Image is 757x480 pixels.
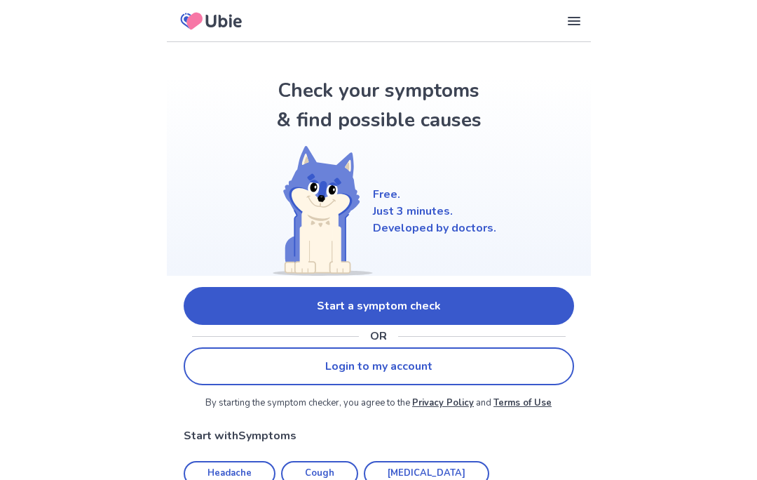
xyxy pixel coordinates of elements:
a: Start a symptom check [184,287,574,325]
a: Terms of Use [493,396,552,409]
p: By starting the symptom checker, you agree to the and [184,396,574,411]
p: Free. [373,186,496,203]
a: Login to my account [184,347,574,385]
img: Shiba (Welcome) [261,146,373,276]
p: Developed by doctors. [373,220,496,236]
a: Privacy Policy [412,396,474,409]
p: Start with Symptoms [184,427,574,444]
p: OR [370,328,387,345]
p: Just 3 minutes. [373,203,496,220]
h1: Check your symptoms & find possible causes [273,76,484,135]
